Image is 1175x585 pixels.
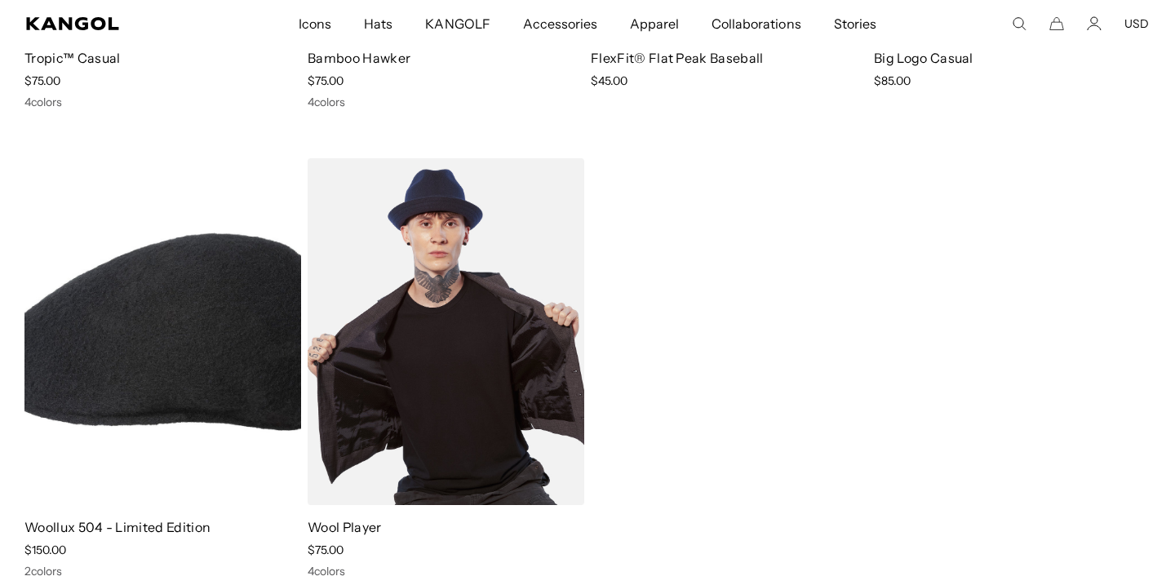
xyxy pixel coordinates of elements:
[308,95,584,109] div: 4 colors
[308,543,344,557] span: $75.00
[24,158,301,506] img: Woollux 504 - Limited Edition
[308,158,584,506] img: Wool Player
[308,564,584,578] div: 4 colors
[308,73,344,88] span: $75.00
[24,519,211,535] a: Woollux 504 - Limited Edition
[24,73,60,88] span: $75.00
[591,73,627,88] span: $45.00
[874,50,973,66] a: Big Logo Casual
[874,73,911,88] span: $85.00
[308,519,382,535] a: Wool Player
[24,564,301,578] div: 2 colors
[308,50,410,66] a: Bamboo Hawker
[24,95,301,109] div: 4 colors
[1124,16,1149,31] button: USD
[1012,16,1026,31] summary: Search here
[591,50,764,66] a: FlexFit® Flat Peak Baseball
[1087,16,1102,31] a: Account
[24,50,120,66] a: Tropic™ Casual
[24,543,66,557] span: $150.00
[26,17,197,30] a: Kangol
[1049,16,1064,31] button: Cart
